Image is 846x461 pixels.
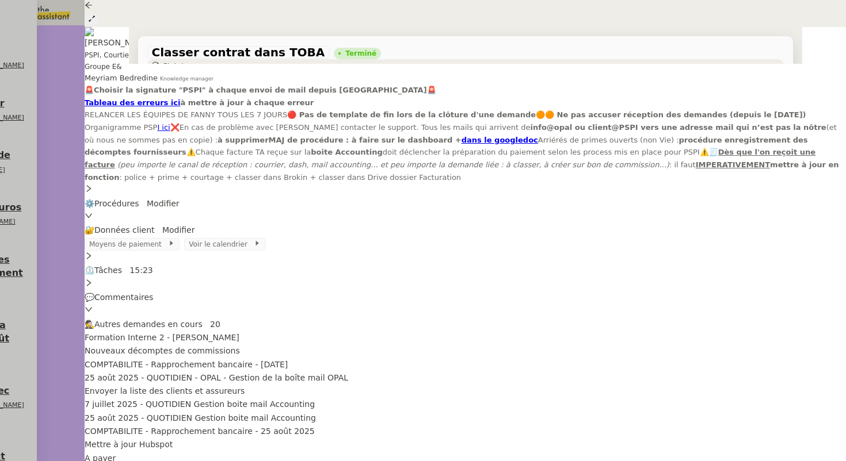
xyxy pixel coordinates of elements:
span: Statut [163,62,184,70]
span: Autres demandes en cours [94,320,203,329]
div: Organigramme PSP En cas de problème avec [PERSON_NAME] contacter le support. Tous les mails qui a... [85,121,846,183]
app-user-label: Knowledge manager [85,72,846,84]
strong: à supprimerMAJ de procédure : à faire sur le dashboard + [218,136,462,144]
span: Meyriam Bedredine [85,74,158,82]
span: 💬 [85,293,158,302]
strong: 🔴 Pas de template de fin lors de la clôture d'une demande🟠🟠 Ne pas accuser réception des demandes... [287,110,806,119]
span: Procédures [94,199,139,208]
strong: ❌ [170,123,180,132]
u: Dès que l'on reçoit une facture [85,148,815,169]
em: (peu importe le canal de réception : courrier, dash, mail accounting... et peu importe la demande... [117,160,669,169]
a: dans le googledoc [462,136,538,144]
div: RELANCER LES ÉQUIPES DE FANNY TOUS LES 7 JOURS [85,109,846,121]
strong: boite Accounting [311,148,382,156]
span: 25 août 2025 - QUOTIDIEN Gestion boite mail Accounting [85,413,316,422]
span: COMPTABILITE - Rapprochement bancaire - [DATE] [85,360,288,369]
strong: procédure enregistrement des décomptes fournisseurs [85,136,808,157]
span: 7 juillet 2025 - QUOTIDIEN Gestion boite mail Accounting [85,399,315,409]
div: 💬Commentaires [85,278,846,305]
a: Tableau des erreurs ici [85,98,181,107]
span: & [116,63,121,71]
a: Modifier [147,199,180,208]
span: ⚙️ [85,199,147,208]
span: Envoyer la liste des clients et assureurs [85,386,245,395]
span: Classer contrat dans TOBA [152,45,325,59]
span: Formation Interne 2 - [PERSON_NAME] [85,333,239,342]
strong: à mettre à jour à chaque erreur [181,98,314,107]
span: Commentaires [94,293,153,302]
div: ⚙️Procédures Modifier [85,183,846,210]
span: Mettre à jour Hubspot [85,440,173,449]
div: Terminé [345,50,376,57]
strong: mettre à jour en fonction [85,160,839,182]
span: COMPTABILITE - Rapprochement bancaire - 25 août 2025 [85,427,315,436]
span: 25 août 2025 - QUOTIDIEN - OPAL - Gestion de la boîte mail OPAL [85,373,348,382]
div: 🔐Données client Modifier [85,210,846,237]
a: I ici [157,123,170,132]
nz-tag: Groupe E [85,63,116,71]
a: [PERSON_NAME] [85,38,151,47]
span: Tâches [94,266,122,275]
span: Moyens de paiement [89,240,168,248]
nz-tag: 15:23 [129,266,153,275]
span: Données client [94,225,155,235]
div: 🕵️Autres demandes en cours 20 [85,304,846,331]
u: IMPERATIVEMENT [696,160,770,169]
span: ⏲️ [85,266,158,275]
nz-tag: 20 [210,320,220,329]
span: PSPI, Courtier d'assurances à [GEOGRAPHIC_DATA], [GEOGRAPHIC_DATA] [85,51,337,59]
span: 🕵️ [85,320,220,329]
span: Voir le calendrier [189,240,254,248]
div: ⏲️Tâches 15:23 [85,251,846,278]
a: Modifier [162,225,195,235]
span: Knowledge manager [160,76,214,82]
span: 🔐 [85,225,162,235]
strong: 🚨Choisir la signature "PSPI" à chaque envoi de mail depuis [GEOGRAPHIC_DATA]🚨 [85,86,436,94]
img: users%2Fa6PbEmLwvGXylUqKytRPpDpAx153%2Favatar%2Ffanny.png [85,27,846,36]
span: Nouveaux décomptes de commissions [85,346,240,355]
strong: info@opal ou client@PSPI vers une adresse mail qui n’est pas la nôtre [531,123,826,132]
